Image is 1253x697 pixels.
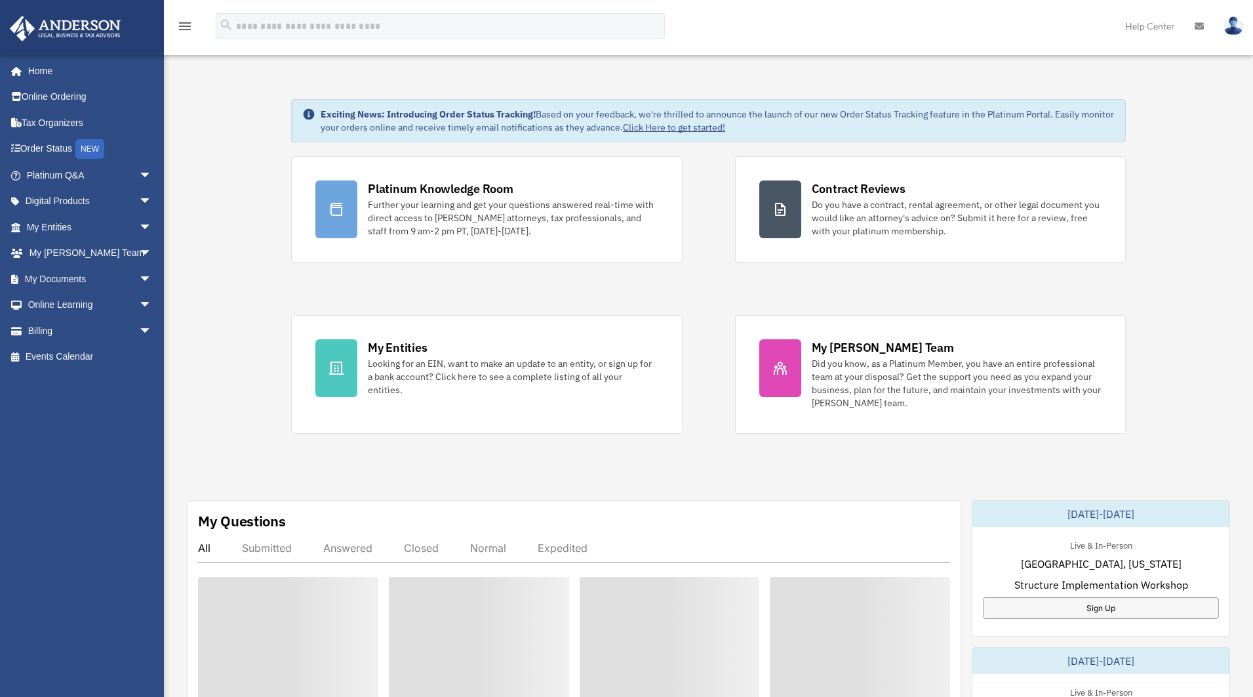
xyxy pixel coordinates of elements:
a: My [PERSON_NAME] Team Did you know, as a Platinum Member, you have an entire professional team at... [735,315,1126,434]
div: Looking for an EIN, want to make an update to an entity, or sign up for a bank account? Click her... [368,357,658,396]
a: Online Ordering [9,84,172,110]
div: Live & In-Person [1060,538,1143,551]
img: User Pic [1223,16,1243,35]
img: Anderson Advisors Platinum Portal [6,16,125,41]
div: [DATE]-[DATE] [972,501,1229,527]
span: arrow_drop_down [139,214,165,241]
a: menu [177,23,193,34]
strong: Exciting News: Introducing Order Status Tracking! [321,108,536,120]
a: Digital Productsarrow_drop_down [9,188,172,215]
a: Events Calendar [9,344,172,370]
div: My [PERSON_NAME] Team [812,339,954,356]
span: [GEOGRAPHIC_DATA], [US_STATE] [1021,556,1182,572]
i: menu [177,18,193,34]
a: My Entities Looking for an EIN, want to make an update to an entity, or sign up for a bank accoun... [291,315,682,434]
a: My Entitiesarrow_drop_down [9,214,172,240]
div: Closed [404,541,439,555]
a: Home [9,58,165,84]
span: Structure Implementation Workshop [1014,577,1188,593]
a: Sign Up [983,597,1219,619]
div: My Questions [198,511,286,531]
div: Did you know, as a Platinum Member, you have an entire professional team at your disposal? Get th... [812,357,1102,410]
a: Order StatusNEW [9,136,172,163]
div: Contract Reviews [812,180,905,197]
div: Answered [323,541,372,555]
div: Based on your feedback, we're thrilled to announce the launch of our new Order Status Tracking fe... [321,108,1115,134]
div: NEW [75,139,104,159]
div: Submitted [242,541,292,555]
div: My Entities [368,339,427,356]
a: My [PERSON_NAME] Teamarrow_drop_down [9,240,172,266]
a: Click Here to get started! [623,121,725,133]
span: arrow_drop_down [139,188,165,215]
a: My Documentsarrow_drop_down [9,266,172,292]
div: Do you have a contract, rental agreement, or other legal document you would like an attorney's ad... [812,198,1102,238]
i: search [219,18,233,32]
div: [DATE]-[DATE] [972,648,1229,674]
a: Platinum Knowledge Room Further your learning and get your questions answered real-time with dire... [291,156,682,263]
a: Contract Reviews Do you have a contract, rental agreement, or other legal document you would like... [735,156,1126,263]
div: Platinum Knowledge Room [368,180,513,197]
div: Further your learning and get your questions answered real-time with direct access to [PERSON_NAM... [368,198,658,238]
span: arrow_drop_down [139,266,165,293]
span: arrow_drop_down [139,162,165,189]
span: arrow_drop_down [139,318,165,345]
span: arrow_drop_down [139,240,165,267]
div: Expedited [538,541,587,555]
a: Billingarrow_drop_down [9,318,172,344]
div: Normal [470,541,506,555]
span: arrow_drop_down [139,292,165,319]
a: Tax Organizers [9,110,172,136]
a: Online Learningarrow_drop_down [9,292,172,318]
a: Platinum Q&Aarrow_drop_down [9,162,172,188]
div: All [198,541,210,555]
